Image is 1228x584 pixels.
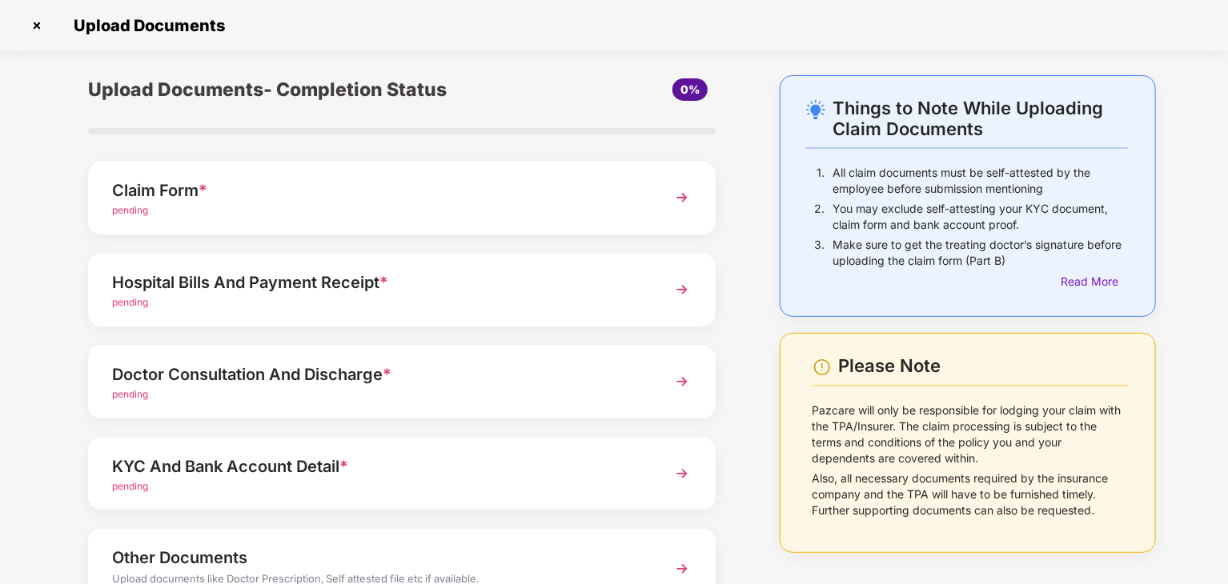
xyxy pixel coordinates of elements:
span: Upload Documents [58,16,233,35]
div: Upload Documents- Completion Status [88,75,506,104]
p: 2. [814,201,825,233]
div: Hospital Bills And Payment Receipt [112,270,643,295]
p: Pazcare will only be responsible for lodging your claim with the TPA/Insurer. The claim processin... [813,402,1128,466]
p: 1. [817,165,825,197]
div: Read More [1061,273,1128,290]
div: Please Note [839,355,1128,377]
p: 3. [814,237,825,269]
img: svg+xml;base64,PHN2ZyBpZD0iTmV4dCIgeG1sbnM9Imh0dHA6Ly93d3cudzMub3JnLzIwMDAvc3ZnIiB3aWR0aD0iMzYiIG... [668,183,696,212]
p: Also, all necessary documents required by the insurance company and the TPA will have to be furni... [813,470,1128,518]
img: svg+xml;base64,PHN2ZyBpZD0iTmV4dCIgeG1sbnM9Imh0dHA6Ly93d3cudzMub3JnLzIwMDAvc3ZnIiB3aWR0aD0iMzYiIG... [668,275,696,304]
span: pending [112,296,148,308]
img: svg+xml;base64,PHN2ZyBpZD0iTmV4dCIgeG1sbnM9Imh0dHA6Ly93d3cudzMub3JnLzIwMDAvc3ZnIiB3aWR0aD0iMzYiIG... [668,459,696,488]
div: Doctor Consultation And Discharge [112,362,643,387]
span: pending [112,480,148,492]
span: pending [112,204,148,216]
img: svg+xml;base64,PHN2ZyBpZD0iV2FybmluZ18tXzI0eDI0IiBkYXRhLW5hbWU9Ildhcm5pbmcgLSAyNHgyNCIgeG1sbnM9Im... [813,358,832,377]
span: pending [112,388,148,400]
div: Other Documents [112,545,643,570]
p: All claim documents must be self-attested by the employee before submission mentioning [833,165,1128,197]
img: svg+xml;base64,PHN2ZyBpZD0iTmV4dCIgeG1sbnM9Imh0dHA6Ly93d3cudzMub3JnLzIwMDAvc3ZnIiB3aWR0aD0iMzYiIG... [668,554,696,583]
img: svg+xml;base64,PHN2ZyB4bWxucz0iaHR0cDovL3d3dy53My5vcmcvMjAwMC9zdmciIHdpZHRoPSIyNC4wOTMiIGhlaWdodD... [806,100,825,119]
img: svg+xml;base64,PHN2ZyBpZD0iTmV4dCIgeG1sbnM9Imh0dHA6Ly93d3cudzMub3JnLzIwMDAvc3ZnIiB3aWR0aD0iMzYiIG... [668,367,696,396]
p: Make sure to get the treating doctor’s signature before uploading the claim form (Part B) [833,237,1128,269]
p: You may exclude self-attesting your KYC document, claim form and bank account proof. [833,201,1128,233]
img: svg+xml;base64,PHN2ZyBpZD0iQ3Jvc3MtMzJ4MzIiIHhtbG5zPSJodHRwOi8vd3d3LnczLm9yZy8yMDAwL3N2ZyIgd2lkdG... [24,13,50,38]
div: Things to Note While Uploading Claim Documents [833,98,1128,139]
div: KYC And Bank Account Detail [112,454,643,479]
div: Claim Form [112,178,643,203]
span: 0% [680,82,700,96]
